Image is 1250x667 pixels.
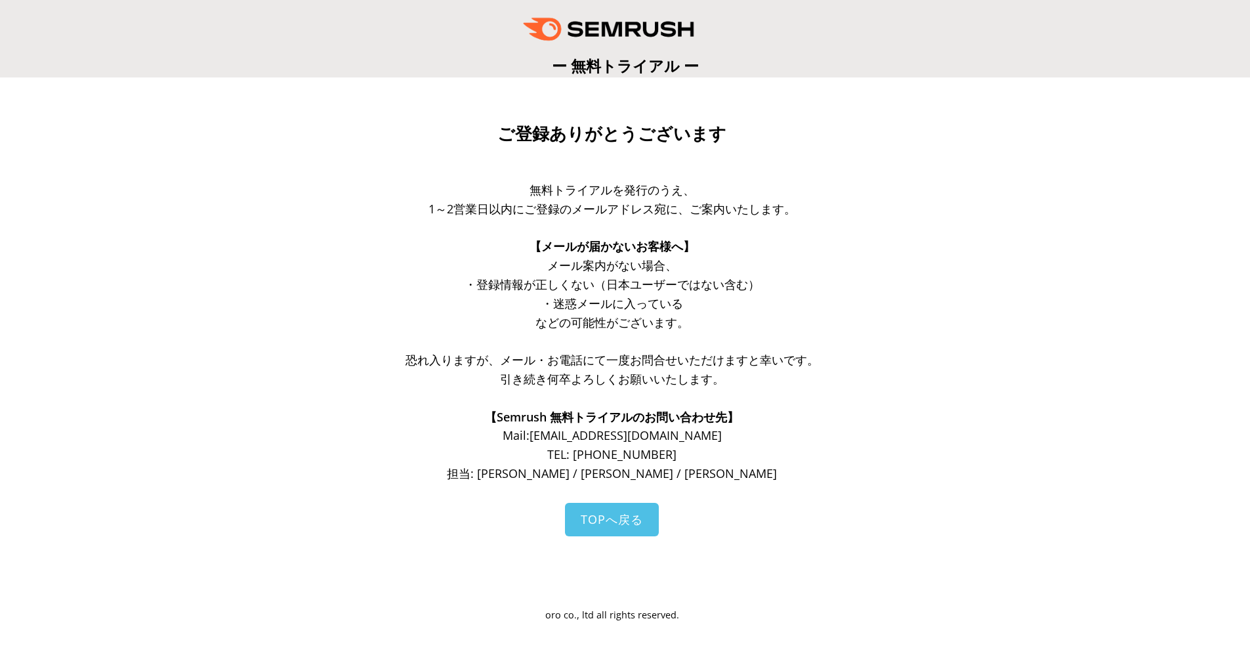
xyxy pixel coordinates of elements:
[547,446,677,462] span: TEL: [PHONE_NUMBER]
[552,55,699,76] span: ー 無料トライアル ー
[530,238,695,254] span: 【メールが届かないお客様へ】
[545,609,679,621] span: oro co., ltd all rights reserved.
[497,124,726,144] span: ご登録ありがとうございます
[581,511,643,527] span: TOPへ戻る
[565,503,659,536] a: TOPへ戻る
[541,295,683,311] span: ・迷惑メールに入っている
[465,276,760,292] span: ・登録情報が正しくない（日本ユーザーではない含む）
[406,352,819,368] span: 恐れ入りますが、メール・お電話にて一度お問合せいただけますと幸いです。
[503,427,722,443] span: Mail: [EMAIL_ADDRESS][DOMAIN_NAME]
[530,182,695,198] span: 無料トライアルを発行のうえ、
[447,465,777,481] span: 担当: [PERSON_NAME] / [PERSON_NAME] / [PERSON_NAME]
[547,257,677,273] span: メール案内がない場合、
[428,201,796,217] span: 1～2営業日以内にご登録のメールアドレス宛に、ご案内いたします。
[500,371,724,387] span: 引き続き何卒よろしくお願いいたします。
[485,409,739,425] span: 【Semrush 無料トライアルのお問い合わせ先】
[535,314,689,330] span: などの可能性がございます。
